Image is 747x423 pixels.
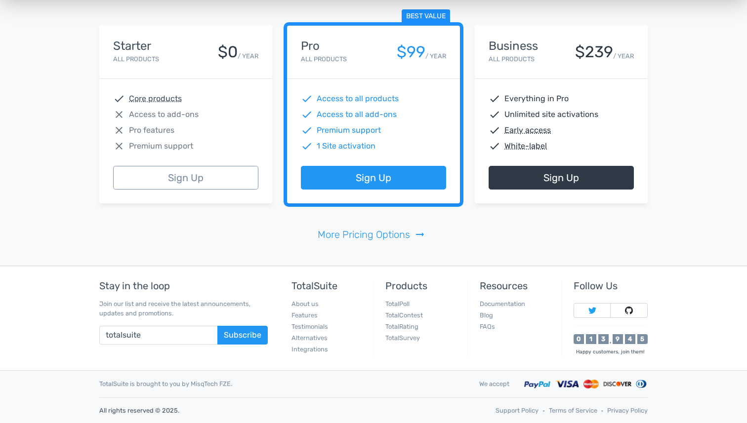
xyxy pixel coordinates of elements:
[301,55,347,63] small: All Products
[317,109,397,120] span: Access to all add-ons
[574,334,584,345] div: 0
[99,299,268,318] p: Join our list and receive the latest announcements, updates and promotions.
[524,379,648,390] img: Accepted payment methods
[489,109,500,120] span: check
[504,93,569,105] span: Everything in Pro
[425,51,446,61] small: / YEAR
[613,51,634,61] small: / YEAR
[489,166,634,190] a: Sign Up
[238,51,258,61] small: / YEAR
[489,39,538,52] h4: Business
[92,379,472,388] div: TotalSuite is brought to you by MisqTech FZE.
[609,338,613,345] div: ,
[129,93,182,105] abbr: Core products
[414,229,426,240] span: arrow_right_alt
[385,323,418,330] a: TotalRating
[397,43,425,61] div: $99
[113,166,258,190] a: Sign Up
[113,93,125,105] span: check
[489,55,535,63] small: All Products
[480,280,554,291] h5: Resources
[291,300,319,308] a: About us
[480,311,493,319] a: Blog
[385,300,410,308] a: TotalPoll
[291,346,328,353] a: Integrations
[637,334,648,345] div: 5
[301,109,313,120] span: check
[317,124,381,136] span: Premium support
[385,334,420,342] a: TotalSurvey
[586,334,596,345] div: 1
[489,124,500,136] span: check
[291,334,328,342] a: Alternatives
[301,166,446,190] a: Sign Up
[317,93,399,105] span: Access to all products
[217,326,268,345] button: Subscribe
[301,39,347,52] h4: Pro
[489,140,500,152] span: check
[113,124,125,136] span: close
[291,311,318,319] a: Features
[99,326,218,345] input: Your email
[99,406,366,415] p: All rights reserved © 2025.
[218,43,238,61] div: $0
[113,140,125,152] span: close
[496,406,539,415] a: Support Policy
[504,109,598,120] span: Unlimited site activations
[301,140,313,152] span: check
[113,55,159,63] small: All Products
[129,124,174,136] span: Pro features
[113,39,159,52] h4: Starter
[588,307,596,314] img: Follow TotalSuite on Twitter
[489,93,500,105] span: check
[613,334,623,345] div: 9
[317,140,375,152] span: 1 Site activation
[318,227,430,242] a: More Pricing Optionsarrow_right_alt
[301,124,313,136] span: check
[574,280,648,291] h5: Follow Us
[129,109,199,120] span: Access to add-ons
[129,140,193,152] span: Premium support
[504,140,547,152] abbr: White-label
[542,406,544,415] span: ‐
[385,280,459,291] h5: Products
[480,323,495,330] a: FAQs
[504,124,551,136] abbr: Early access
[625,307,633,314] img: Follow TotalSuite on Github
[601,406,603,415] span: ‐
[574,348,648,355] div: Happy customers, join them!
[402,9,450,23] span: Best value
[113,109,125,120] span: close
[301,93,313,105] span: check
[385,311,423,319] a: TotalContest
[549,406,597,415] a: Terms of Service
[472,379,517,388] div: We accept
[291,280,366,291] h5: TotalSuite
[625,334,635,345] div: 4
[598,334,609,345] div: 3
[607,406,648,415] a: Privacy Policy
[99,280,268,291] h5: Stay in the loop
[575,43,613,61] div: $239
[291,323,328,330] a: Testimonials
[480,300,525,308] a: Documentation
